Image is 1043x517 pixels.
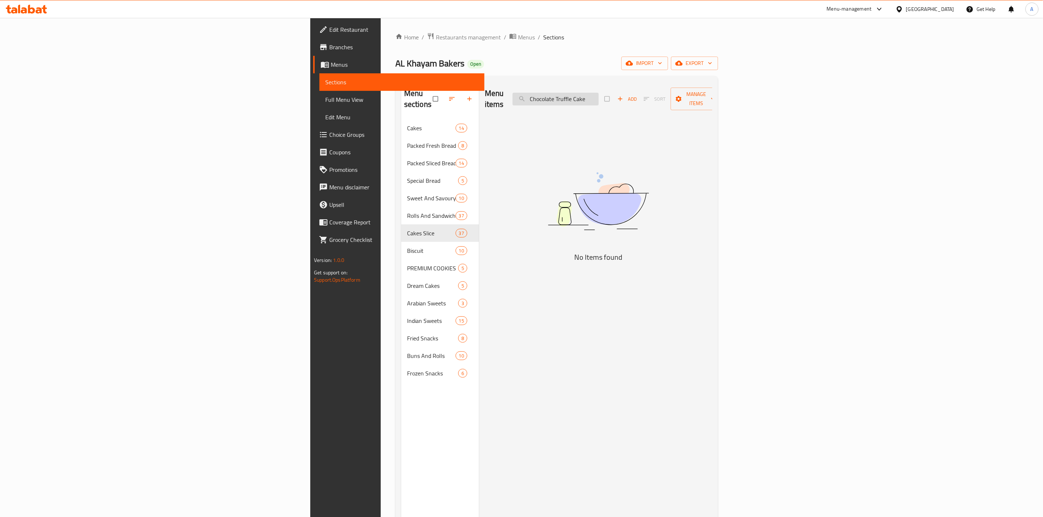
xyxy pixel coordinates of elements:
[518,33,535,42] span: Menus
[459,177,467,184] span: 5
[401,137,479,154] div: Packed Fresh Bread8
[313,213,484,231] a: Coverage Report
[676,90,717,108] span: Manage items
[329,25,479,34] span: Edit Restaurant
[329,200,479,209] span: Upsell
[456,317,467,324] span: 15
[329,165,479,174] span: Promotions
[407,299,458,308] span: Arabian Sweets
[401,116,479,385] nav: Menu sections
[401,154,479,172] div: Packed Sliced Breads14
[313,126,484,143] a: Choice Groups
[401,347,479,364] div: Buns And Rolls10
[456,194,467,202] div: items
[456,247,467,254] span: 10
[504,33,506,42] li: /
[627,59,662,68] span: import
[407,369,458,378] span: Frozen Snacks
[458,299,467,308] div: items
[906,5,954,13] div: [GEOGRAPHIC_DATA]
[407,211,456,220] span: Rolls And Sandwich
[407,229,456,238] span: Cakes Slice
[314,275,360,285] a: Support.OpsPlatform
[456,211,467,220] div: items
[401,294,479,312] div: Arabian Sweets3
[325,95,479,104] span: Full Menu View
[459,370,467,377] span: 6
[401,242,479,259] div: Biscuit10
[314,255,332,265] span: Version:
[319,108,484,126] a: Edit Menu
[401,172,479,189] div: Special Bread5
[459,282,467,289] span: 5
[621,57,668,70] button: import
[401,277,479,294] div: Dream Cakes5
[401,312,479,329] div: Indian Sweets15
[458,264,467,273] div: items
[329,183,479,192] span: Menu disclaimer
[543,33,564,42] span: Sections
[671,88,722,110] button: Manage items
[456,195,467,202] span: 10
[313,196,484,213] a: Upsell
[407,334,458,343] span: Fried Snacks
[313,178,484,196] a: Menu disclaimer
[507,251,690,263] h5: No Items found
[329,235,479,244] span: Grocery Checklist
[456,316,467,325] div: items
[458,176,467,185] div: items
[485,88,504,110] h2: Menu items
[456,125,467,132] span: 14
[395,32,718,42] nav: breadcrumb
[401,207,479,224] div: Rolls And Sandwich37
[401,189,479,207] div: Sweet And Savoury Pastries10
[456,212,467,219] span: 37
[459,335,467,342] span: 8
[401,119,479,137] div: Cakes14
[407,141,458,150] span: Packed Fresh Bread
[456,229,467,238] div: items
[617,95,637,103] span: Add
[616,93,639,105] button: Add
[313,56,484,73] a: Menus
[456,124,467,132] div: items
[319,91,484,108] a: Full Menu View
[458,141,467,150] div: items
[456,351,467,360] div: items
[407,159,456,167] span: Packed Sliced Breads
[458,369,467,378] div: items
[407,194,456,202] span: Sweet And Savoury Pastries
[331,60,479,69] span: Menus
[458,334,467,343] div: items
[407,316,456,325] span: Indian Sweets
[407,281,458,290] span: Dream Cakes
[325,113,479,121] span: Edit Menu
[507,153,690,250] img: dish.svg
[458,281,467,290] div: items
[314,268,348,277] span: Get support on:
[461,91,479,107] button: Add section
[444,91,461,107] span: Sort sections
[513,93,599,105] input: search
[407,246,456,255] span: Biscuit
[407,124,456,132] span: Cakes
[616,93,639,105] span: Add item
[1031,5,1034,13] span: A
[313,143,484,161] a: Coupons
[456,160,467,167] span: 14
[407,264,458,273] span: PREMIUM COOKIES
[509,32,535,42] a: Menus
[538,33,540,42] li: /
[401,364,479,382] div: Frozen Snacks6
[456,352,467,359] span: 10
[401,224,479,242] div: Cakes Slice37
[329,130,479,139] span: Choice Groups
[333,255,344,265] span: 1.0.0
